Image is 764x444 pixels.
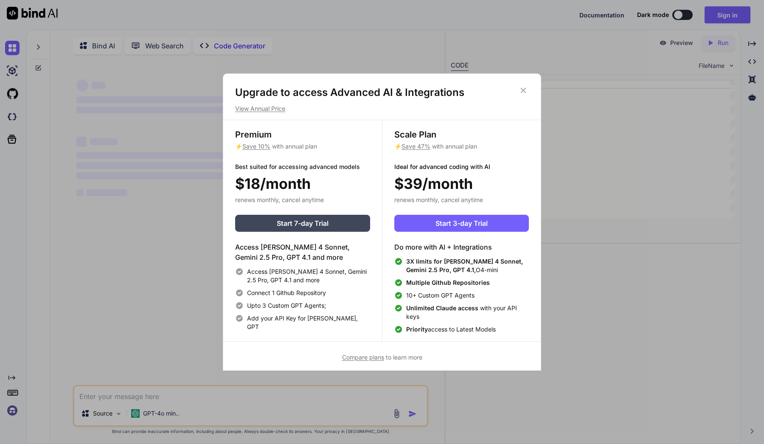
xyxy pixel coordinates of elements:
[406,326,428,333] span: Priority
[342,354,384,361] span: Compare plans
[235,173,311,194] span: $18/month
[406,258,523,273] span: 3X limits for [PERSON_NAME] 4 Sonnet, Gemini 2.5 Pro, GPT 4.1,
[277,218,329,228] span: Start 7-day Trial
[394,142,529,151] p: ⚡ with annual plan
[406,279,490,286] span: Multiple Github Repositories
[406,304,529,321] span: with your API keys
[247,289,326,297] span: Connect 1 Github Repository
[235,163,370,171] p: Best suited for accessing advanced models
[235,215,370,232] button: Start 7-day Trial
[394,163,529,171] p: Ideal for advanced coding with AI
[394,242,529,252] h4: Do more with AI + Integrations
[235,129,370,141] h3: Premium
[247,301,326,310] span: Upto 3 Custom GPT Agents;
[394,129,529,141] h3: Scale Plan
[406,291,475,300] span: 10+ Custom GPT Agents
[235,142,370,151] p: ⚡ with annual plan
[402,143,430,150] span: Save 47%
[235,104,529,113] p: View Annual Price
[247,314,370,331] span: Add your API Key for [PERSON_NAME], GPT
[394,215,529,232] button: Start 3-day Trial
[235,86,529,99] h1: Upgrade to access Advanced AI & Integrations
[406,304,480,312] span: Unlimited Claude access
[406,257,529,274] span: O4-mini
[242,143,270,150] span: Save 10%
[435,218,488,228] span: Start 3-day Trial
[394,173,473,194] span: $39/month
[394,196,483,203] span: renews monthly, cancel anytime
[342,354,422,361] span: to learn more
[247,267,370,284] span: Access [PERSON_NAME] 4 Sonnet, Gemini 2.5 Pro, GPT 4.1 and more
[406,325,496,334] span: access to Latest Models
[235,196,324,203] span: renews monthly, cancel anytime
[235,242,370,262] h4: Access [PERSON_NAME] 4 Sonnet, Gemini 2.5 Pro, GPT 4.1 and more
